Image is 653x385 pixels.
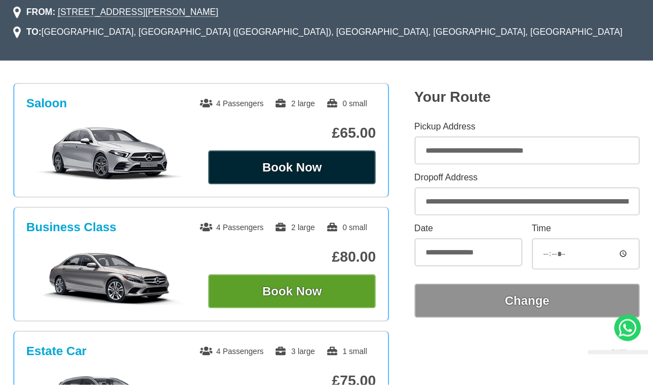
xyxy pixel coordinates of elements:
h3: Estate Car [27,344,87,358]
button: Change [414,284,640,318]
span: 3 large [274,347,315,356]
span: 0 small [326,99,367,108]
strong: FROM: [27,7,55,17]
span: 1 small [326,347,367,356]
li: [GEOGRAPHIC_DATA], [GEOGRAPHIC_DATA] ([GEOGRAPHIC_DATA]), [GEOGRAPHIC_DATA], [GEOGRAPHIC_DATA], [... [13,25,623,39]
label: Date [414,224,523,233]
span: 4 Passengers [200,347,264,356]
span: 4 Passengers [200,223,264,232]
h2: Your Route [414,89,640,106]
span: 2 large [274,223,315,232]
iframe: chat widget [583,350,648,380]
img: Business Class [27,250,194,305]
label: Dropoff Address [414,173,640,182]
h3: Business Class [27,220,117,235]
span: 0 small [326,223,367,232]
span: 4 Passengers [200,99,264,108]
span: 2 large [274,99,315,108]
p: £80.00 [208,248,376,266]
strong: TO: [27,27,42,37]
img: Saloon [27,126,194,181]
h3: Saloon [27,96,67,111]
label: Time [532,224,640,233]
p: £65.00 [208,124,376,142]
button: Book Now [208,274,376,309]
label: Pickup Address [414,122,640,131]
button: Book Now [208,150,376,185]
